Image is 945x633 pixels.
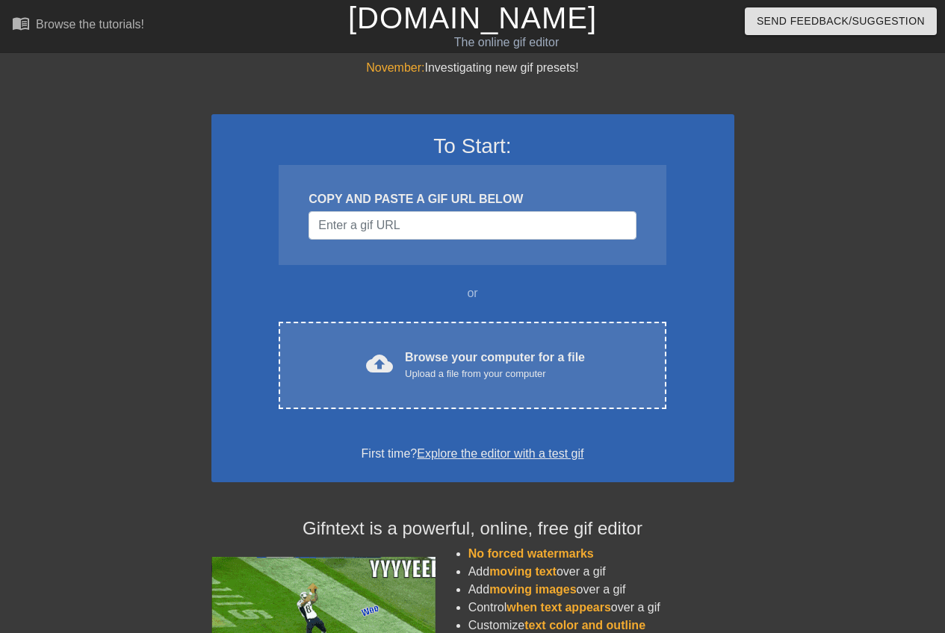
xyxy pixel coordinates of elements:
[366,61,424,74] span: November:
[489,565,557,578] span: moving text
[211,518,734,540] h4: Gifntext is a powerful, online, free gif editor
[468,563,734,581] li: Add over a gif
[211,59,734,77] div: Investigating new gif presets!
[323,34,691,52] div: The online gif editor
[757,12,925,31] span: Send Feedback/Suggestion
[36,18,144,31] div: Browse the tutorials!
[231,445,715,463] div: First time?
[309,211,636,240] input: Username
[468,599,734,617] li: Control over a gif
[231,134,715,159] h3: To Start:
[468,581,734,599] li: Add over a gif
[309,190,636,208] div: COPY AND PASTE A GIF URL BELOW
[489,583,576,596] span: moving images
[506,601,611,614] span: when text appears
[745,7,937,35] button: Send Feedback/Suggestion
[417,447,583,460] a: Explore the editor with a test gif
[250,284,695,302] div: or
[366,350,393,377] span: cloud_upload
[468,547,594,560] span: No forced watermarks
[524,619,645,632] span: text color and outline
[405,349,585,381] div: Browse your computer for a file
[12,14,144,37] a: Browse the tutorials!
[348,1,597,34] a: [DOMAIN_NAME]
[405,367,585,381] div: Upload a file from your computer
[12,14,30,32] span: menu_book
